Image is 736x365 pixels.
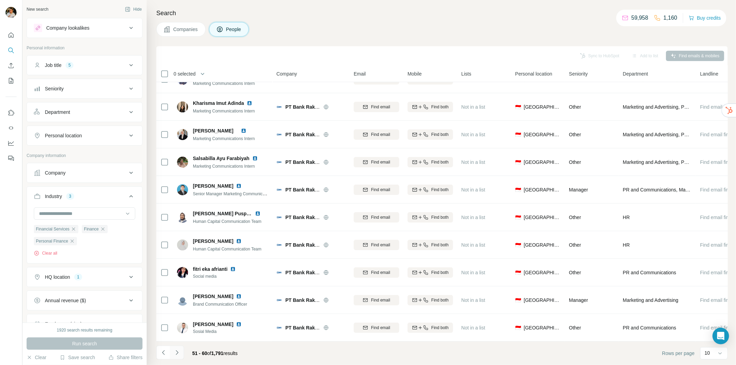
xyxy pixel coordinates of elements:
div: 1920 search results remaining [57,327,112,333]
div: Company lookalikes [46,24,89,31]
span: PR and Communications [623,269,676,276]
span: Mobile [408,70,422,77]
span: Finance [84,226,99,232]
span: Human Capital Communication Team [193,247,262,251]
button: Dashboard [6,137,17,149]
div: Industry [45,193,62,200]
img: Logo of PT Bank Rakyat Indonesia (Persero) Tbk. [276,270,282,275]
button: Share filters [108,354,143,361]
span: 🇮🇩 [515,297,521,304]
button: Find email [354,185,399,195]
span: Find email [371,269,390,276]
span: PT Bank Rakyat Indonesia (Persero) Tbk. [285,325,380,331]
span: Department [623,70,648,77]
span: of [207,351,212,356]
button: Annual revenue ($) [27,292,142,309]
span: Find email first [700,325,732,331]
span: Not in a list [461,297,485,303]
div: Personal location [45,132,82,139]
button: Find both [408,267,453,278]
span: 🇮🇩 [515,159,521,166]
span: Personal Finance [36,238,68,244]
button: Seniority [27,80,142,97]
span: PT Bank Rakyat Indonesia (Persero) Tbk. [285,159,380,165]
span: Not in a list [461,325,485,331]
span: Human Capital Communication Team [193,219,262,224]
img: Logo of PT Bank Rakyat Indonesia (Persero) Tbk. [276,297,282,303]
span: Find email first [700,132,732,137]
span: Senior Manager Marketing Communications [193,191,274,196]
img: Avatar [177,212,188,223]
span: Find email first [700,270,732,275]
span: Email [354,70,366,77]
p: Personal information [27,45,143,51]
span: Manager [569,187,588,193]
span: 🇮🇩 [515,324,521,331]
span: Not in a list [461,132,485,137]
img: LinkedIn logo [241,128,246,134]
span: Company [276,70,297,77]
img: LinkedIn logo [252,156,258,161]
span: fitri eka afrianti [193,266,227,273]
button: Industry3 [27,188,142,207]
span: PR and Communications, Marketing and Advertising [623,186,692,193]
span: Not in a list [461,242,485,248]
span: PR and Communications [623,324,676,331]
span: Social media [193,273,244,279]
span: [GEOGRAPHIC_DATA] [524,131,561,138]
img: Avatar [177,157,188,168]
button: Find email [354,157,399,167]
span: Marketing and Advertising, PR and Communications [623,103,692,110]
button: Department [27,104,142,120]
img: Logo of PT Bank Rakyat Indonesia (Persero) Tbk. [276,242,282,248]
span: [PERSON_NAME] [193,128,233,134]
img: Logo of PT Bank Rakyat Indonesia (Persero) Tbk. [276,159,282,165]
span: Find both [431,297,449,303]
button: Find email [354,267,399,278]
button: Find both [408,323,453,333]
img: Avatar [177,101,188,112]
span: Find both [431,242,449,248]
span: Find email first [700,187,732,193]
div: 1 [74,274,82,280]
span: Seniority [569,70,588,77]
span: Marketing and Advertising [623,297,678,304]
span: Find email [371,187,390,193]
span: [GEOGRAPHIC_DATA] [524,297,561,304]
button: Company [27,165,142,181]
span: Landline [700,70,718,77]
button: Find email [354,323,399,333]
span: [GEOGRAPHIC_DATA] [524,159,561,166]
span: [GEOGRAPHIC_DATA] [524,214,561,221]
span: PT Bank Rakyat Indonesia (Persero) Tbk. [285,297,380,303]
img: Avatar [177,239,188,250]
span: [GEOGRAPHIC_DATA] [524,103,561,110]
img: LinkedIn logo [247,100,252,106]
span: Marketing Communications Intern [193,109,255,114]
button: Employees (size) [27,316,142,332]
span: 0 selected [174,70,196,77]
span: 🇮🇩 [515,186,521,193]
span: 🇮🇩 [515,214,521,221]
span: [GEOGRAPHIC_DATA] [524,186,561,193]
button: Navigate to next page [170,346,184,359]
span: [PERSON_NAME] [193,238,233,245]
button: Personal location [27,127,142,144]
span: Other [569,270,581,275]
button: Hide [120,4,147,14]
span: Find email first [700,215,732,220]
span: Find email [371,131,390,138]
span: [PERSON_NAME] [193,182,233,189]
span: [GEOGRAPHIC_DATA] [524,241,561,248]
button: Find email [354,102,399,112]
img: Avatar [177,295,188,306]
div: Annual revenue ($) [45,297,86,304]
p: 1,160 [664,14,677,22]
span: Marketing and Advertising, PR and Communications [623,131,692,138]
span: Other [569,159,581,165]
span: Find both [431,325,449,331]
span: Financial Services [36,226,69,232]
img: Logo of PT Bank Rakyat Indonesia (Persero) Tbk. [276,104,282,110]
span: Find email first [700,104,732,110]
button: Find email [354,212,399,223]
